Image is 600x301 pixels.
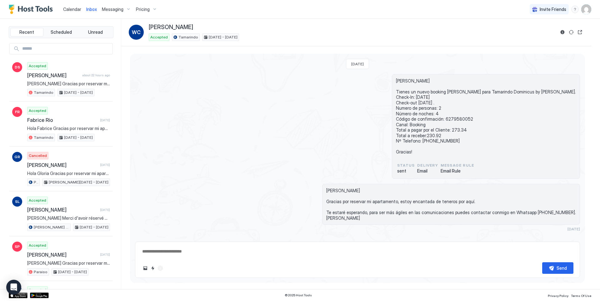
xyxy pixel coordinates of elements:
[27,117,97,123] span: Fabrice Rio
[27,81,110,87] span: [PERSON_NAME] Gracias por reservar mi apartamento, estoy encantada de teneros por aquí. Te estaré...
[15,199,20,204] span: SL
[64,135,93,140] span: [DATE] - [DATE]
[559,28,566,36] button: Reservation information
[100,208,110,212] span: [DATE]
[29,243,46,248] span: Accepted
[150,34,168,40] span: Accepted
[417,168,438,174] span: Email
[88,29,103,35] span: Unread
[351,62,364,66] span: [DATE]
[571,292,591,298] a: Terms Of Use
[548,292,568,298] a: Privacy Policy
[100,253,110,257] span: [DATE]
[581,4,591,14] div: User profile
[15,109,20,115] span: FR
[441,163,474,168] span: Message Rule
[20,43,112,54] input: Input Field
[178,34,198,40] span: Tamarindo
[79,28,112,37] button: Unread
[63,7,81,12] span: Calendar
[15,244,20,249] span: SP
[285,293,312,297] span: © 2025 Host Tools
[80,224,108,230] span: [DATE] - [DATE]
[6,280,21,295] div: Open Intercom Messenger
[10,28,43,37] button: Recent
[417,163,438,168] span: Delivery
[441,168,474,174] span: Email Rule
[571,6,579,13] div: menu
[149,264,157,272] button: Quick reply
[15,64,20,70] span: DS
[34,179,38,185] span: Paraiso
[34,224,69,230] span: [PERSON_NAME] By [PERSON_NAME]
[132,28,141,36] span: WC
[149,24,193,31] span: [PERSON_NAME]
[567,227,580,231] span: [DATE]
[27,260,110,266] span: [PERSON_NAME] Gracias por reservar mi apartamento, estoy encantada de teneros por aquí. Te estaré...
[34,90,53,95] span: Tamarindo
[27,207,97,213] span: [PERSON_NAME]
[397,163,415,168] span: status
[49,179,108,185] span: [PERSON_NAME][DATE] - [DATE]
[571,294,591,298] span: Terms Of Use
[27,126,110,131] span: Hola Fabrice Gracias por reservar mi apartamento, estoy encantada de teneros por aquí. Te estaré ...
[86,6,97,13] a: Inbox
[58,269,87,275] span: [DATE] - [DATE]
[63,6,81,13] a: Calendar
[9,5,56,14] a: Host Tools Logo
[142,264,149,272] button: Upload image
[100,118,110,122] span: [DATE]
[86,7,97,12] span: Inbox
[542,262,573,274] button: Send
[9,26,113,38] div: tab-group
[567,28,575,36] button: Sync reservation
[557,265,567,271] div: Send
[396,78,576,155] span: [PERSON_NAME] Tienes un nuevo booking [PERSON_NAME] para Tamarindo Dominicus by [PERSON_NAME]. Ch...
[136,7,150,12] span: Pricing
[82,73,110,77] span: about 22 hours ago
[102,7,123,12] span: Messaging
[326,188,576,221] span: [PERSON_NAME] Gracias por reservar mi apartamento, estoy encantada de teneros por aquí. Te estaré...
[64,90,93,95] span: [DATE] - [DATE]
[51,29,72,35] span: Scheduled
[29,108,46,113] span: Accepted
[540,7,566,12] span: Invite Friends
[100,163,110,167] span: [DATE]
[45,28,78,37] button: Scheduled
[14,154,20,160] span: GR
[9,293,27,298] a: App Store
[27,252,97,258] span: [PERSON_NAME]
[27,72,80,78] span: [PERSON_NAME]
[209,34,237,40] span: [DATE] - [DATE]
[34,269,47,275] span: Paraiso
[576,28,584,36] button: Open reservation
[29,63,46,69] span: Accepted
[548,294,568,298] span: Privacy Policy
[30,293,49,298] a: Google Play Store
[29,287,46,293] span: Accepted
[29,198,46,203] span: Accepted
[29,153,47,158] span: Cancelled
[27,215,110,221] span: [PERSON_NAME] Merci d'avoir réservé mon appartement, je suis [PERSON_NAME] de vous avoir ici. Je ...
[27,171,110,176] span: Hola Gloria Gracias por reservar mi apartamento, estoy encantada de teneros por aquí. Te estaré e...
[397,168,415,174] span: sent
[27,162,97,168] span: [PERSON_NAME]
[34,135,53,140] span: Tamarindo
[19,29,34,35] span: Recent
